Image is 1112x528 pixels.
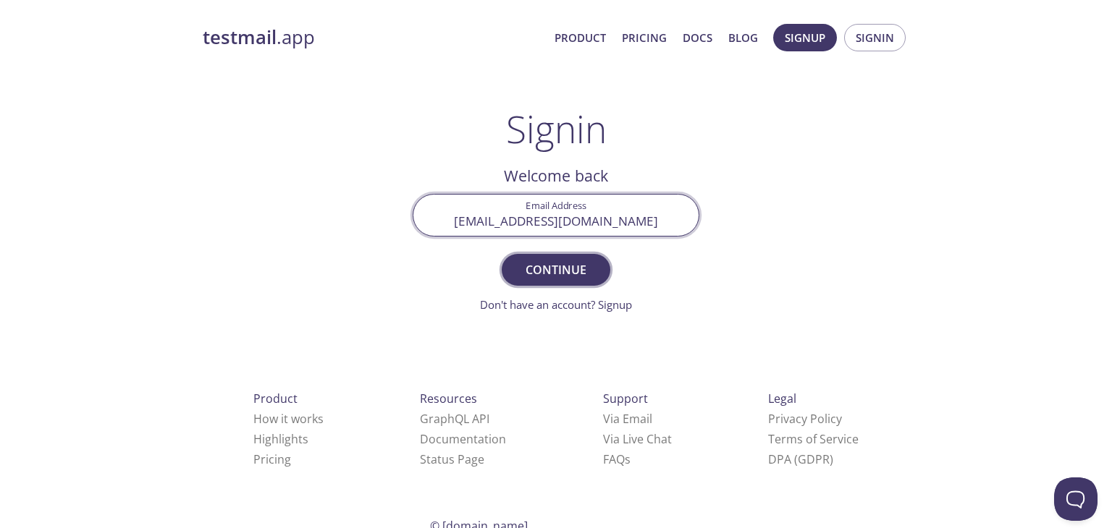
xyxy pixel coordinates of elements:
a: GraphQL API [420,411,489,427]
a: Terms of Service [768,431,859,447]
a: Documentation [420,431,506,447]
span: Signup [785,28,825,47]
button: Continue [502,254,610,286]
a: Via Email [603,411,652,427]
a: Docs [683,28,712,47]
a: Blog [728,28,758,47]
span: s [625,451,631,467]
span: Legal [768,391,796,406]
span: Signin [856,28,894,47]
a: How it works [253,411,324,427]
h1: Signin [506,107,607,150]
a: Pricing [622,28,667,47]
a: Product [555,28,606,47]
a: Highlights [253,431,308,447]
span: Resources [420,391,477,406]
a: Privacy Policy [768,411,842,427]
a: Pricing [253,451,291,467]
a: Status Page [420,451,484,467]
iframe: Help Scout Beacon - Open [1054,477,1098,521]
a: testmail.app [203,25,543,50]
a: FAQ [603,451,631,467]
h2: Welcome back [413,163,699,188]
a: Don't have an account? Signup [480,297,632,312]
span: Support [603,391,648,406]
a: Via Live Chat [603,431,672,447]
a: DPA (GDPR) [768,451,833,467]
button: Signup [773,24,837,51]
span: Product [253,391,298,406]
strong: testmail [203,25,277,50]
button: Signin [844,24,906,51]
span: Continue [518,260,594,280]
